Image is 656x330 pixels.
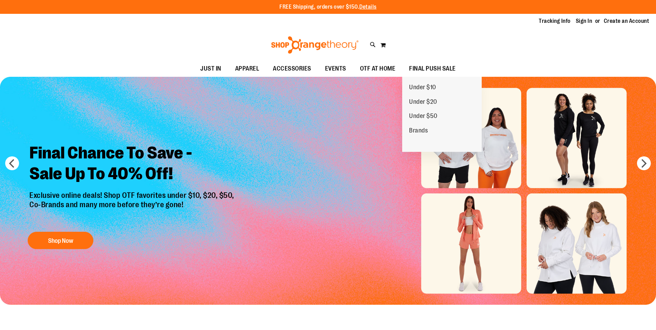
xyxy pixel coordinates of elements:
a: Brands [402,123,435,138]
a: EVENTS [318,61,353,77]
a: Details [359,4,377,10]
img: Shop Orangetheory [270,36,360,54]
a: Final Chance To Save -Sale Up To 40% Off! Exclusive online deals! Shop OTF favorites under $10, $... [24,137,241,253]
h2: Final Chance To Save - Sale Up To 40% Off! [24,137,241,191]
a: APPAREL [228,61,266,77]
span: FINAL PUSH SALE [409,61,456,76]
span: Under $10 [409,84,436,92]
a: FINAL PUSH SALE [402,61,463,77]
p: Exclusive online deals! Shop OTF favorites under $10, $20, $50, Co-Brands and many more before th... [24,191,241,225]
span: ACCESSORIES [273,61,311,76]
span: APPAREL [235,61,259,76]
span: OTF AT HOME [360,61,396,76]
a: ACCESSORIES [266,61,318,77]
ul: FINAL PUSH SALE [402,77,482,152]
p: FREE Shipping, orders over $150. [279,3,377,11]
button: prev [5,156,19,170]
span: Brands [409,127,428,136]
button: Shop Now [28,232,93,249]
a: Sign In [576,17,592,25]
button: next [637,156,651,170]
a: JUST IN [193,61,228,77]
a: Create an Account [604,17,649,25]
a: OTF AT HOME [353,61,403,77]
span: EVENTS [325,61,346,76]
span: JUST IN [200,61,221,76]
a: Under $50 [402,109,444,123]
span: Under $20 [409,98,437,107]
a: Under $20 [402,95,444,109]
a: Tracking Info [539,17,571,25]
a: Under $10 [402,80,443,95]
span: Under $50 [409,112,437,121]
